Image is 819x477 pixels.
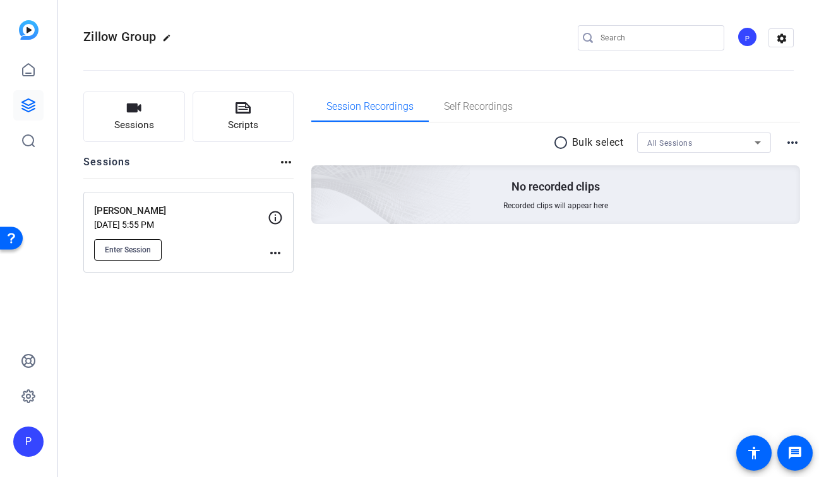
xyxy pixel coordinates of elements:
button: Scripts [193,91,294,142]
button: Sessions [83,91,185,142]
p: Bulk select [572,135,624,150]
mat-icon: accessibility [746,445,762,461]
mat-icon: more_horiz [278,155,294,170]
span: Session Recordings [326,102,414,112]
p: [PERSON_NAME] [94,204,268,218]
mat-icon: radio_button_unchecked [553,135,572,150]
span: Zillow Group [83,29,156,44]
span: All Sessions [647,139,692,148]
mat-icon: message [787,445,803,461]
mat-icon: edit [162,33,177,49]
img: blue-gradient.svg [19,20,39,40]
h2: Sessions [83,155,131,179]
mat-icon: more_horiz [268,245,283,261]
mat-icon: more_horiz [785,135,800,150]
img: embarkstudio-empty-session.png [170,40,471,314]
p: [DATE] 5:55 PM [94,220,268,230]
span: Self Recordings [444,102,513,112]
p: No recorded clips [511,179,600,194]
span: Recorded clips will appear here [503,201,608,211]
ngx-avatar: Producer [737,26,759,49]
span: Enter Session [105,245,151,255]
span: Scripts [228,118,258,132]
button: Enter Session [94,239,162,261]
input: Search [601,30,714,45]
span: Sessions [114,118,154,132]
div: P [13,427,44,457]
mat-icon: settings [769,29,794,48]
div: P [737,26,758,47]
